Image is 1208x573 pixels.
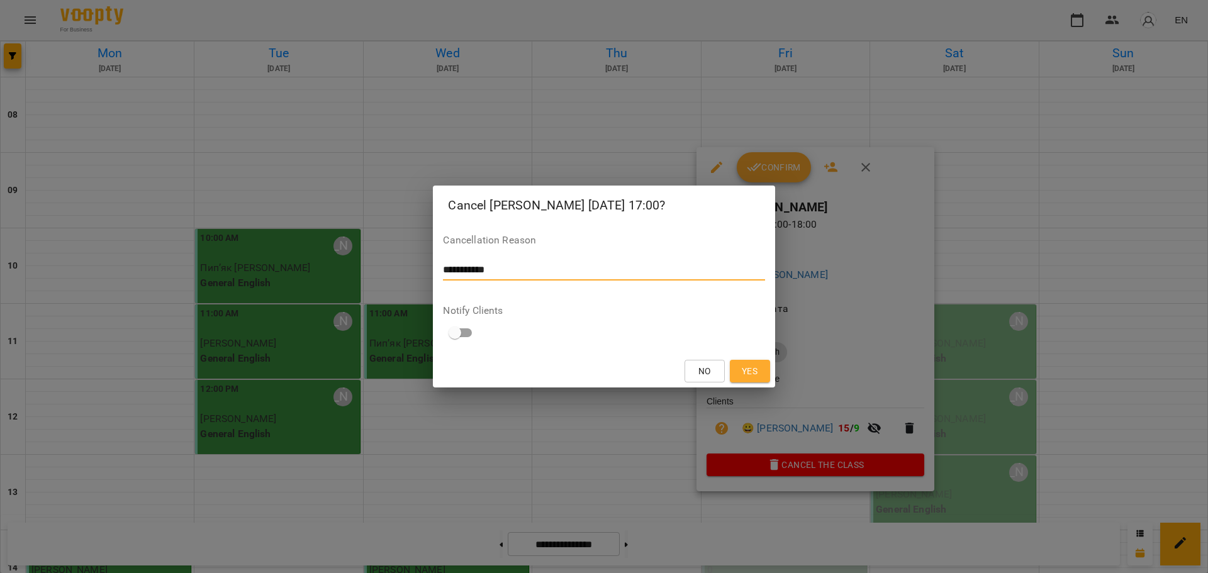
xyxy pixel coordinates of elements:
[443,235,764,245] label: Cancellation Reason
[685,360,725,382] button: No
[698,364,711,379] span: No
[443,306,764,316] label: Notify Clients
[730,360,770,382] button: Yes
[448,196,759,215] h2: Cancel [PERSON_NAME] [DATE] 17:00?
[742,364,758,379] span: Yes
